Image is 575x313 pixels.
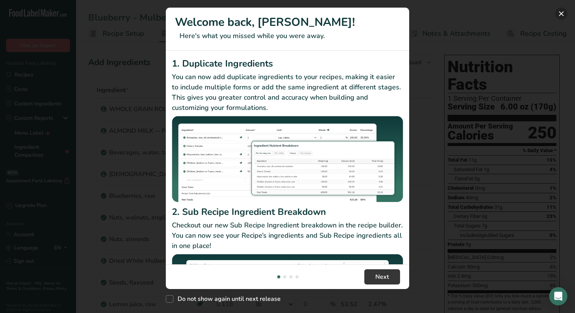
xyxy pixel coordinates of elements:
h2: 1. Duplicate Ingredients [172,57,403,70]
img: Duplicate Ingredients [172,116,403,202]
h2: 2. Sub Recipe Ingredient Breakdown [172,205,403,219]
p: Checkout our new Sub Recipe Ingredient breakdown in the recipe builder. You can now see your Reci... [172,220,403,251]
button: Next [364,269,400,284]
span: Do not show again until next release [173,295,281,303]
h1: Welcome back, [PERSON_NAME]! [175,14,400,31]
p: Here's what you missed while you were away. [175,31,400,41]
span: Next [375,272,389,281]
div: Open Intercom Messenger [549,287,567,305]
p: You can now add duplicate ingredients to your recipes, making it easier to include multiple forms... [172,72,403,113]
